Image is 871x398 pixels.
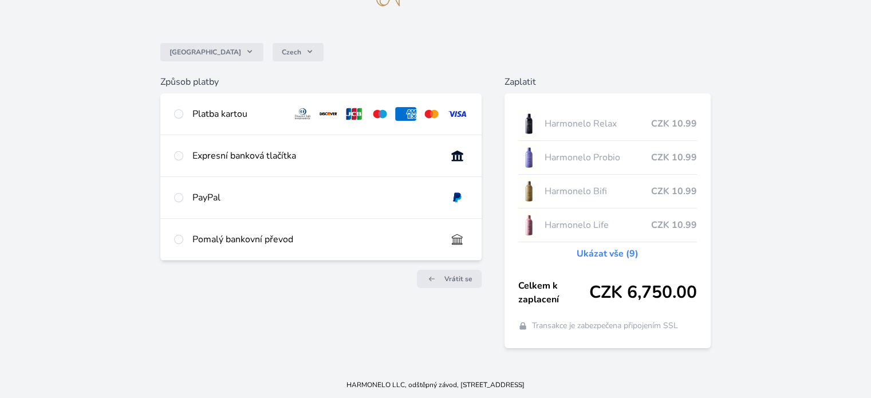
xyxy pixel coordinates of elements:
img: CLEAN_RELAX_se_stinem_x-lo.jpg [518,109,540,138]
button: Czech [273,43,324,61]
span: Czech [282,48,301,57]
span: CZK 10.99 [651,117,697,131]
img: paypal.svg [447,191,468,204]
span: Harmonelo Bifi [544,184,651,198]
span: Harmonelo Relax [544,117,651,131]
h6: Zaplatit [505,75,711,89]
button: [GEOGRAPHIC_DATA] [160,43,263,61]
img: jcb.svg [344,107,365,121]
span: Harmonelo Life [544,218,651,232]
img: maestro.svg [369,107,391,121]
div: Pomalý bankovní převod [192,233,437,246]
img: bankTransfer_IBAN.svg [447,233,468,246]
img: discover.svg [318,107,339,121]
span: [GEOGRAPHIC_DATA] [170,48,241,57]
img: diners.svg [292,107,313,121]
img: CLEAN_BIFI_se_stinem_x-lo.jpg [518,177,540,206]
img: mc.svg [421,107,442,121]
a: Ukázat vše (9) [577,247,639,261]
span: CZK 10.99 [651,151,697,164]
span: Transakce je zabezpečena připojením SSL [532,320,678,332]
div: PayPal [192,191,437,204]
h6: Způsob platby [160,75,481,89]
span: CZK 6,750.00 [589,282,697,303]
img: onlineBanking_CZ.svg [447,149,468,163]
div: Platba kartou [192,107,283,121]
span: CZK 10.99 [651,218,697,232]
div: Expresní banková tlačítka [192,149,437,163]
span: Harmonelo Probio [544,151,651,164]
span: Vrátit se [444,274,472,283]
span: CZK 10.99 [651,184,697,198]
a: Vrátit se [417,270,482,288]
img: CLEAN_LIFE_se_stinem_x-lo.jpg [518,211,540,239]
img: amex.svg [395,107,416,121]
img: CLEAN_PROBIO_se_stinem_x-lo.jpg [518,143,540,172]
img: visa.svg [447,107,468,121]
span: Celkem k zaplacení [518,279,589,306]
